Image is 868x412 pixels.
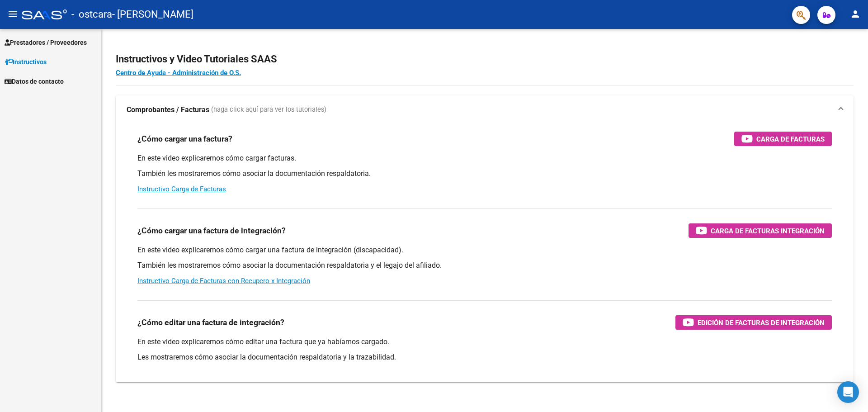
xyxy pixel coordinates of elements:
h3: ¿Cómo cargar una factura de integración? [137,224,286,237]
h3: ¿Cómo editar una factura de integración? [137,316,284,329]
span: Prestadores / Proveedores [5,38,87,47]
a: Instructivo Carga de Facturas [137,185,226,193]
button: Carga de Facturas Integración [689,223,832,238]
p: En este video explicaremos cómo editar una factura que ya habíamos cargado. [137,337,832,347]
div: Comprobantes / Facturas (haga click aquí para ver los tutoriales) [116,124,854,382]
span: Carga de Facturas [756,133,825,145]
button: Edición de Facturas de integración [675,315,832,330]
a: Centro de Ayuda - Administración de O.S. [116,69,241,77]
mat-icon: menu [7,9,18,19]
p: También les mostraremos cómo asociar la documentación respaldatoria y el legajo del afiliado. [137,260,832,270]
p: En este video explicaremos cómo cargar facturas. [137,153,832,163]
a: Instructivo Carga de Facturas con Recupero x Integración [137,277,310,285]
p: También les mostraremos cómo asociar la documentación respaldatoria. [137,169,832,179]
span: Edición de Facturas de integración [698,317,825,328]
span: - [PERSON_NAME] [112,5,193,24]
mat-icon: person [850,9,861,19]
span: Instructivos [5,57,47,67]
h3: ¿Cómo cargar una factura? [137,133,232,145]
p: En este video explicaremos cómo cargar una factura de integración (discapacidad). [137,245,832,255]
strong: Comprobantes / Facturas [127,105,209,115]
h2: Instructivos y Video Tutoriales SAAS [116,51,854,68]
p: Les mostraremos cómo asociar la documentación respaldatoria y la trazabilidad. [137,352,832,362]
span: (haga click aquí para ver los tutoriales) [211,105,326,115]
span: - ostcara [71,5,112,24]
div: Open Intercom Messenger [837,381,859,403]
span: Datos de contacto [5,76,64,86]
button: Carga de Facturas [734,132,832,146]
span: Carga de Facturas Integración [711,225,825,237]
mat-expansion-panel-header: Comprobantes / Facturas (haga click aquí para ver los tutoriales) [116,95,854,124]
